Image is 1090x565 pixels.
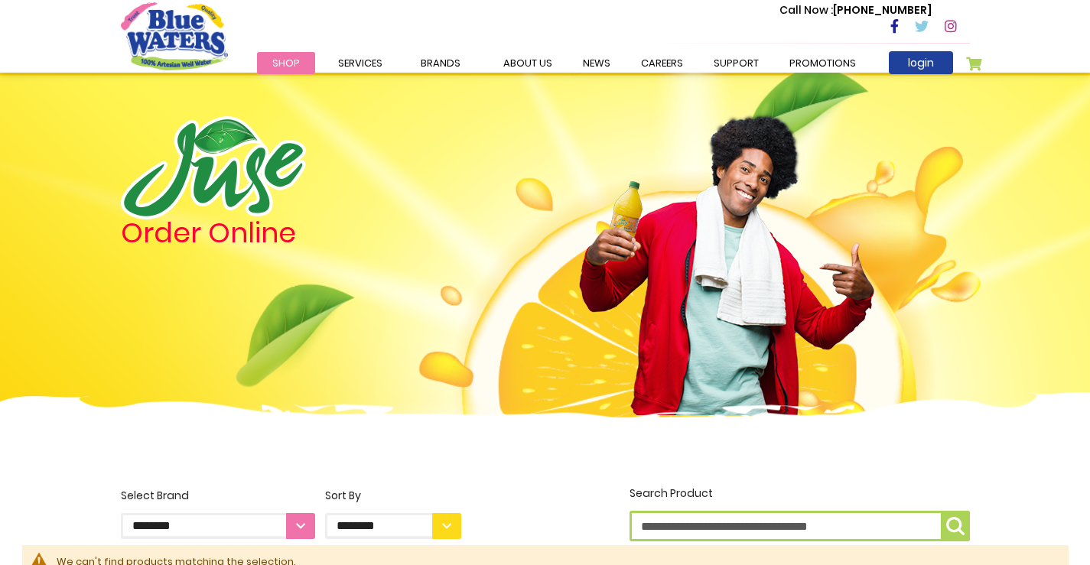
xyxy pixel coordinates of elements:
p: [PHONE_NUMBER] [779,2,932,18]
span: Shop [272,56,300,70]
div: Sort By [325,488,461,504]
select: Select Brand [121,513,315,539]
label: Select Brand [121,488,315,539]
img: man.png [578,88,876,415]
img: search-icon.png [946,517,965,535]
a: News [568,52,626,74]
button: Search Product [941,511,970,541]
a: about us [488,52,568,74]
span: Brands [421,56,460,70]
a: careers [626,52,698,74]
select: Sort By [325,513,461,539]
a: support [698,52,774,74]
label: Search Product [630,485,970,541]
h4: Order Online [121,219,461,247]
img: logo [121,116,306,219]
input: Search Product [630,511,970,541]
span: Call Now : [779,2,833,18]
a: Promotions [774,52,871,74]
span: Services [338,56,382,70]
a: store logo [121,2,228,70]
a: login [889,51,953,74]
